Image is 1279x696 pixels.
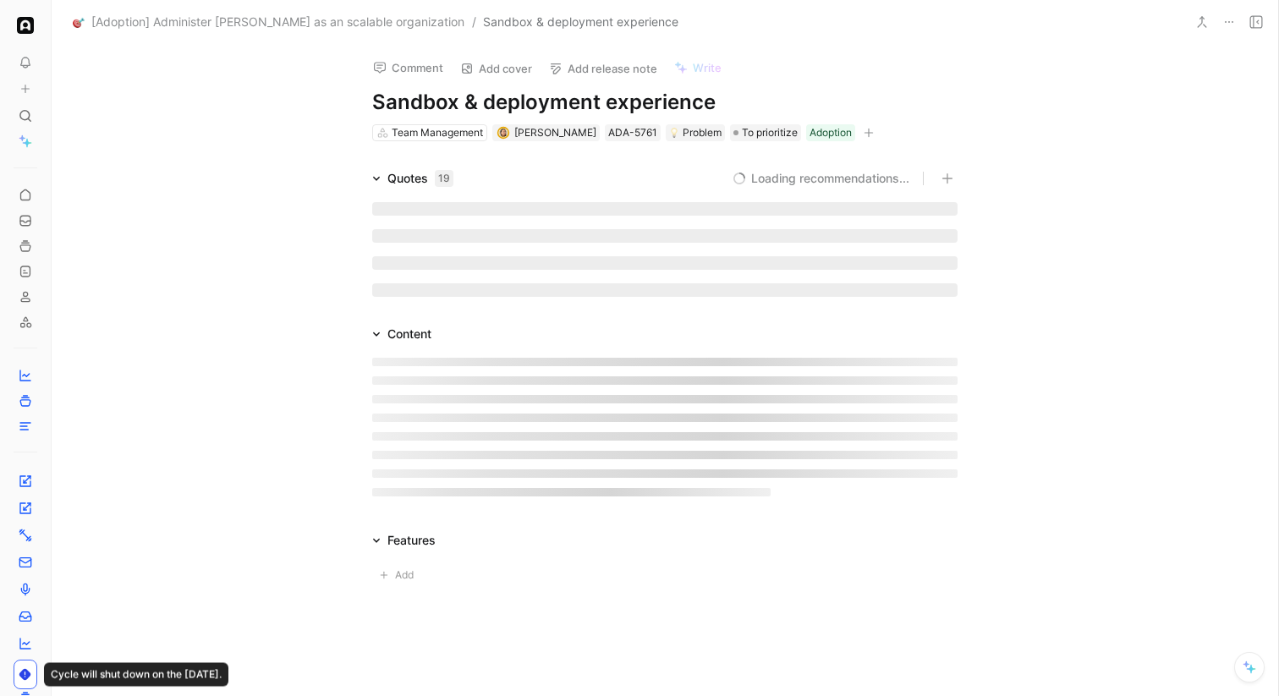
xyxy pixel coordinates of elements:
[498,128,508,137] img: avatar
[387,324,431,344] div: Content
[372,564,426,586] button: Add
[453,57,540,80] button: Add cover
[730,124,801,141] div: To prioritize
[483,12,678,32] span: Sandbox & deployment experience
[395,567,419,584] span: Add
[541,57,665,80] button: Add release note
[73,16,85,28] img: 🎯
[693,60,722,75] span: Write
[733,168,909,189] button: Loading recommendations...
[372,89,958,116] h1: Sandbox & deployment experience
[472,12,476,32] span: /
[365,168,460,189] div: Quotes19
[669,124,722,141] div: Problem
[365,56,451,79] button: Comment
[669,128,679,138] img: 💡
[387,530,436,551] div: Features
[365,530,442,551] div: Features
[17,17,34,34] img: Ada
[667,56,729,79] button: Write
[69,12,469,32] button: 🎯[Adoption] Administer [PERSON_NAME] as an scalable organization
[44,663,228,687] div: Cycle will shut down on the [DATE].
[14,14,37,37] button: Ada
[91,12,464,32] span: [Adoption] Administer [PERSON_NAME] as an scalable organization
[514,126,596,139] span: [PERSON_NAME]
[666,124,725,141] div: 💡Problem
[608,124,657,141] div: ADA-5761
[387,168,453,189] div: Quotes
[392,124,483,141] div: Team Management
[435,170,453,187] div: 19
[742,124,798,141] span: To prioritize
[365,324,438,344] div: Content
[810,124,852,141] div: Adoption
